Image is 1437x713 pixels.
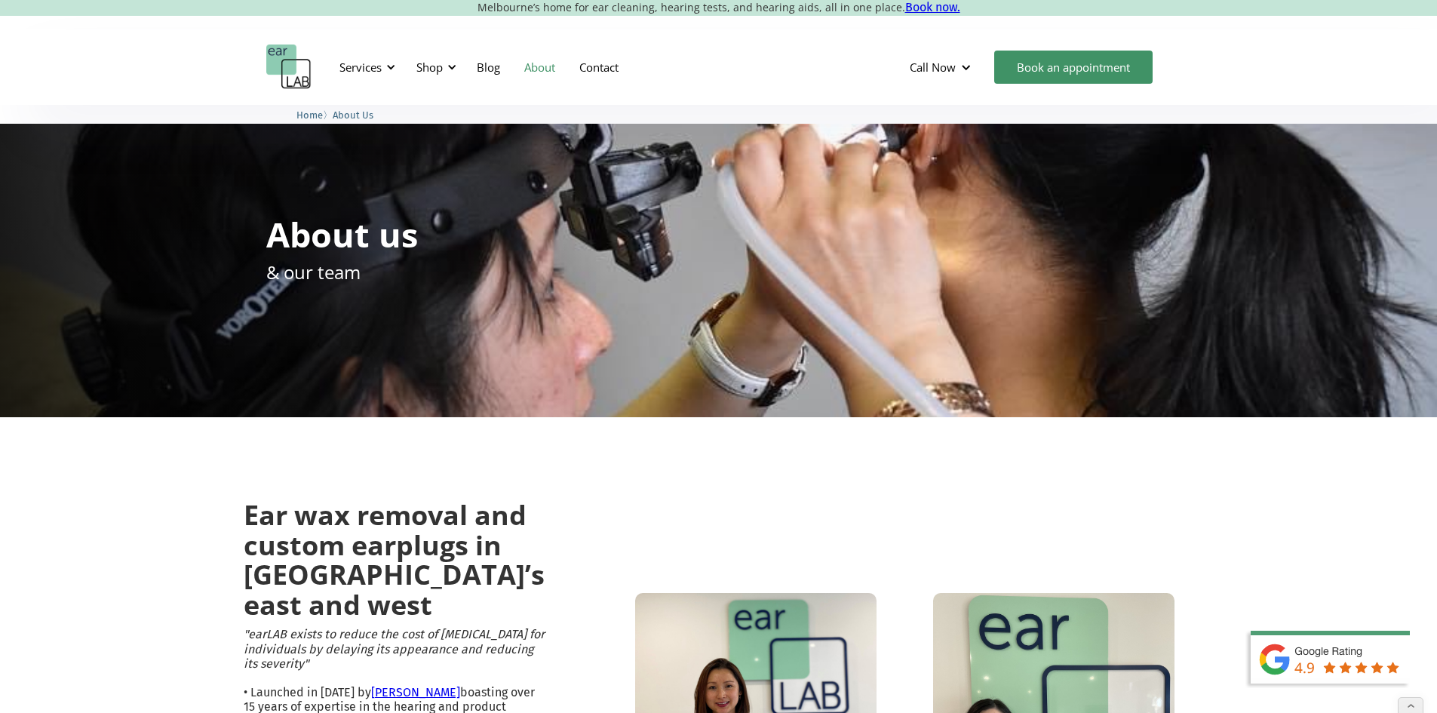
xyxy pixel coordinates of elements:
[296,107,333,123] li: 〉
[296,109,323,121] span: Home
[266,259,361,285] p: & our team
[416,60,443,75] div: Shop
[567,45,631,89] a: Contact
[266,45,312,90] a: home
[333,107,373,121] a: About Us
[330,45,400,90] div: Services
[333,109,373,121] span: About Us
[910,60,956,75] div: Call Now
[465,45,512,89] a: Blog
[512,45,567,89] a: About
[244,500,545,619] h2: Ear wax removal and custom earplugs in [GEOGRAPHIC_DATA]’s east and west
[407,45,461,90] div: Shop
[339,60,382,75] div: Services
[371,685,460,699] a: [PERSON_NAME]
[244,627,545,670] em: "earLAB exists to reduce the cost of [MEDICAL_DATA] for individuals by delaying its appearance an...
[296,107,323,121] a: Home
[898,45,987,90] div: Call Now
[266,217,418,251] h1: About us
[994,51,1153,84] a: Book an appointment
